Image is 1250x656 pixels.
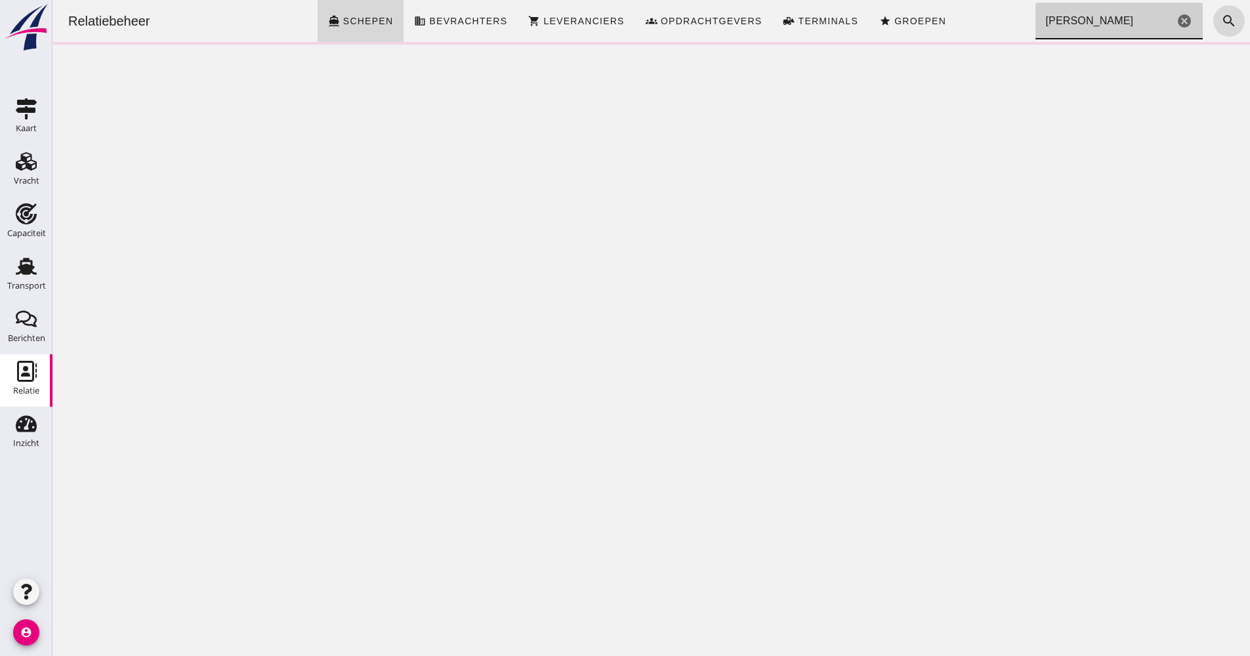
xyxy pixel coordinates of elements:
[16,124,37,133] div: Kaart
[745,16,806,26] span: Terminals
[1169,13,1184,29] i: search
[5,12,108,30] div: Relatiebeheer
[476,15,488,27] i: shopping_cart
[13,439,39,447] div: Inzicht
[608,16,710,26] span: Opdrachtgevers
[7,281,46,290] div: Transport
[841,16,894,26] span: Groepen
[3,3,50,52] img: logo-small.a267ee39.svg
[376,16,455,26] span: Bevrachters
[362,15,373,27] i: business
[730,15,742,27] i: front_loader
[290,16,341,26] span: Schepen
[827,15,839,27] i: star
[1124,13,1140,29] i: Wis Zoeken...
[490,16,572,26] span: Leveranciers
[7,229,46,237] div: Capaciteit
[276,15,287,27] i: directions_boat
[13,619,39,646] i: account_circle
[593,15,605,27] i: groups
[14,176,39,185] div: Vracht
[8,334,45,342] div: Berichten
[13,386,39,395] div: Relatie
